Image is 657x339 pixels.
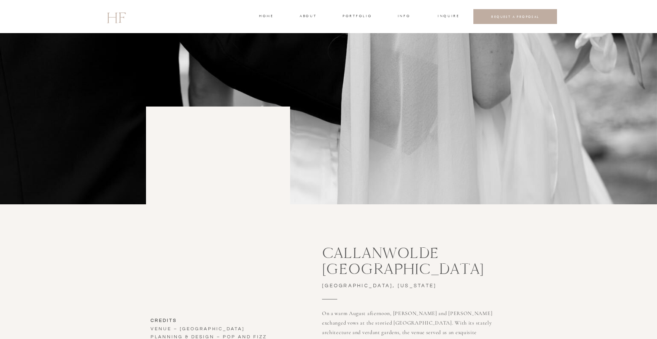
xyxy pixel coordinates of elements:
b: CREDITS [151,318,177,323]
a: INQUIRE [438,13,458,20]
h3: Callanwolde [GEOGRAPHIC_DATA] [322,245,553,267]
a: home [259,13,273,20]
a: INFO [397,13,411,20]
a: HF [106,6,125,28]
a: about [300,13,316,20]
a: REQUEST A PROPOSAL [479,14,551,19]
a: portfolio [343,13,371,20]
h3: [GEOGRAPHIC_DATA], [US_STATE] [322,282,455,293]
